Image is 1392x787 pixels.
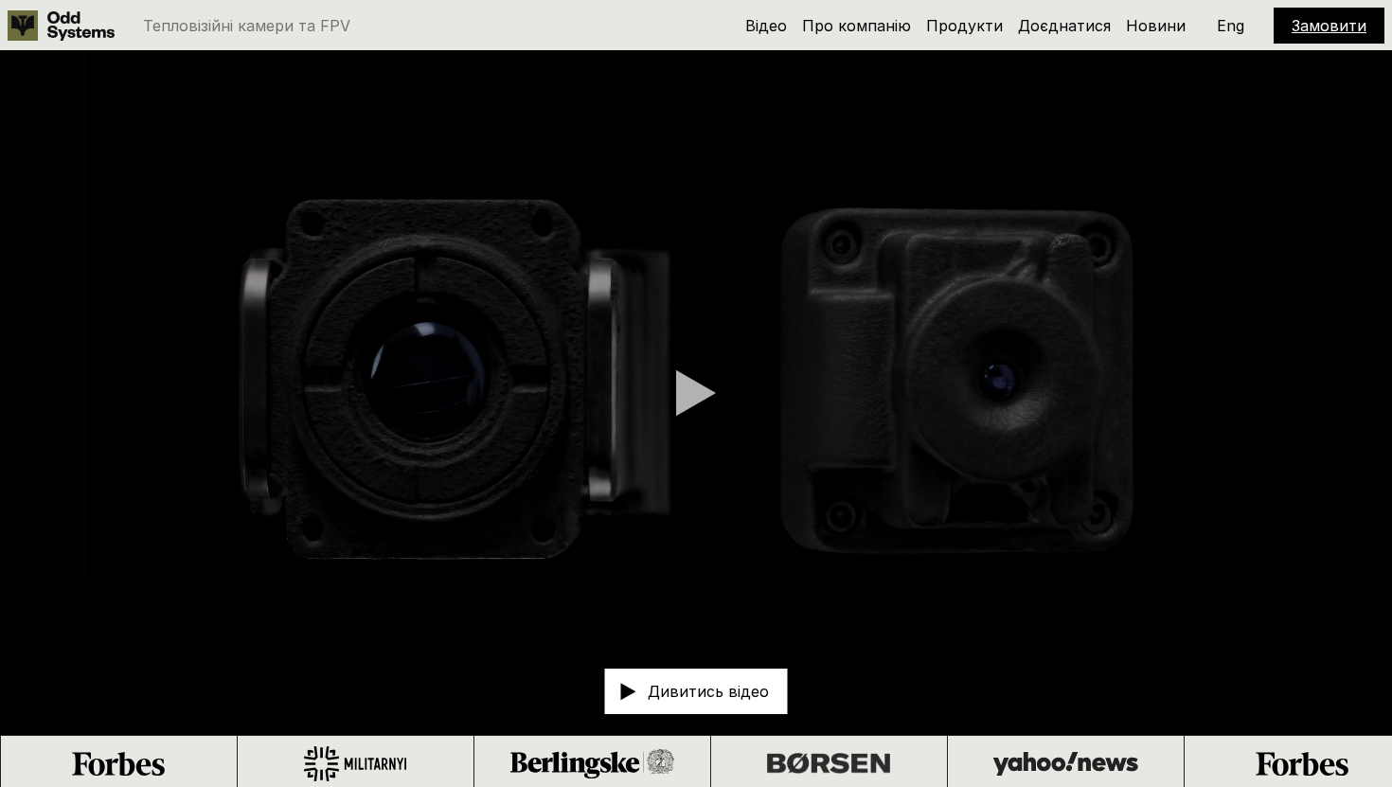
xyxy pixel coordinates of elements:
a: Про компанію [802,16,911,35]
a: Відео [745,16,787,35]
a: Новини [1126,16,1186,35]
p: Eng [1217,18,1244,33]
p: Тепловізійні камери та FPV [143,18,350,33]
p: Дивитись відео [648,684,769,699]
a: Замовити [1292,16,1366,35]
a: Продукти [926,16,1003,35]
a: Доєднатися [1018,16,1111,35]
